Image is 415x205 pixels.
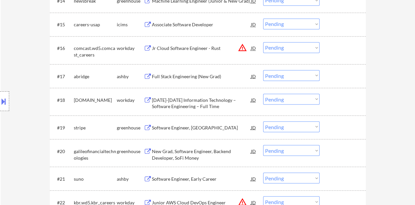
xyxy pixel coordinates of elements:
div: workday [117,97,144,103]
div: workday [117,45,144,52]
div: JD [250,18,257,30]
div: #21 [57,175,69,182]
div: Associate Software Developer [152,21,251,28]
div: careers-usap [74,21,117,28]
div: greenhouse [117,148,144,154]
div: greenhouse [117,124,144,131]
div: JD [250,42,257,54]
button: warning_amber [238,43,247,52]
div: JD [250,70,257,82]
div: [DATE]-[DATE] Information Technology – Software Engineering – Full Time [152,97,251,109]
div: icims [117,21,144,28]
div: JD [250,121,257,133]
div: ashby [117,175,144,182]
div: New Grad, Software Engineer, Backend Developer, SoFi Money [152,148,251,161]
div: Software Engineer, [GEOGRAPHIC_DATA] [152,124,251,131]
div: #15 [57,21,69,28]
div: JD [250,172,257,184]
div: ashby [117,73,144,80]
div: Jr Cloud Software Engineer - Rust [152,45,251,52]
div: JD [250,94,257,105]
div: Software Engineer, Early Career [152,175,251,182]
div: Full Stack Engineering (New Grad) [152,73,251,80]
div: JD [250,145,257,157]
div: suno [74,175,117,182]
